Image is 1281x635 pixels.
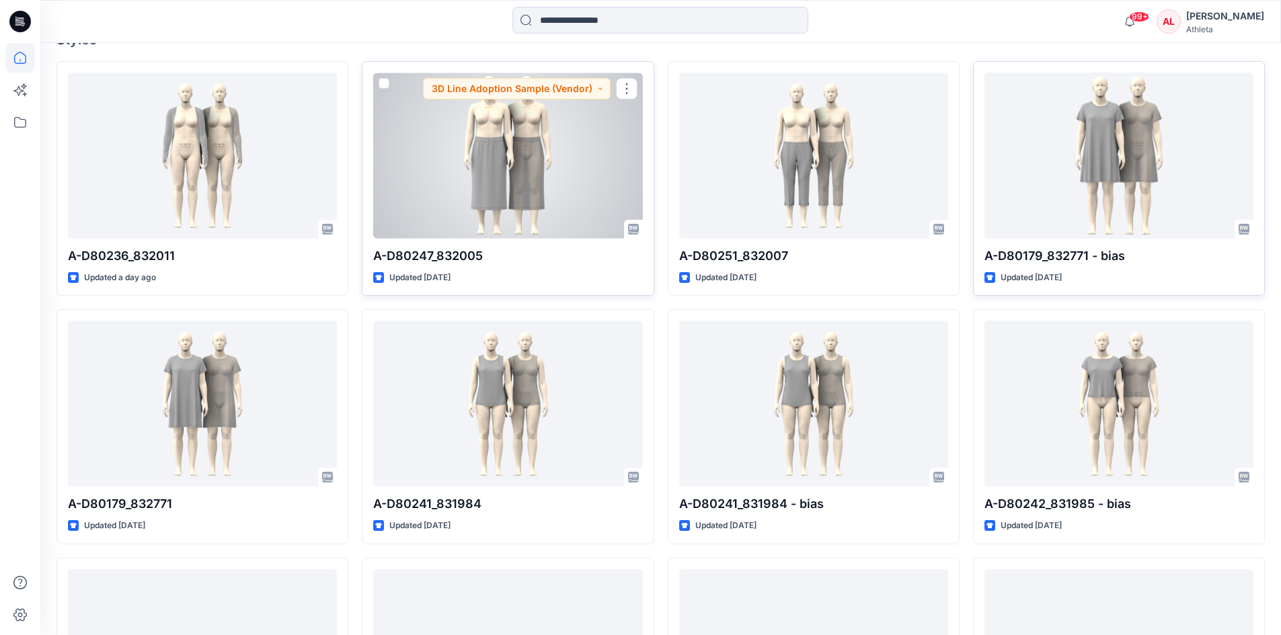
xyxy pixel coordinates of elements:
[84,519,145,533] p: Updated [DATE]
[1186,8,1264,24] div: [PERSON_NAME]
[373,247,642,265] p: A-D80247_832005
[373,73,642,239] a: A-D80247_832005
[389,519,451,533] p: Updated [DATE]
[679,247,948,265] p: A-D80251_832007
[84,271,156,285] p: Updated a day ago
[1157,9,1181,34] div: AL
[695,519,756,533] p: Updated [DATE]
[679,495,948,513] p: A-D80241_831984 - bias
[984,495,1253,513] p: A-D80242_831985 - bias
[1001,519,1062,533] p: Updated [DATE]
[68,495,337,513] p: A-D80179_832771
[1129,11,1149,22] span: 99+
[679,321,948,486] a: A-D80241_831984 - bias
[373,321,642,486] a: A-D80241_831984
[679,73,948,239] a: A-D80251_832007
[373,495,642,513] p: A-D80241_831984
[1001,271,1062,285] p: Updated [DATE]
[984,321,1253,486] a: A-D80242_831985 - bias
[68,321,337,486] a: A-D80179_832771
[695,271,756,285] p: Updated [DATE]
[984,247,1253,265] p: A-D80179_832771 - bias
[1186,24,1264,34] div: Athleta
[68,73,337,239] a: A-D80236_832011
[68,247,337,265] p: A-D80236_832011
[984,73,1253,239] a: A-D80179_832771 - bias
[389,271,451,285] p: Updated [DATE]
